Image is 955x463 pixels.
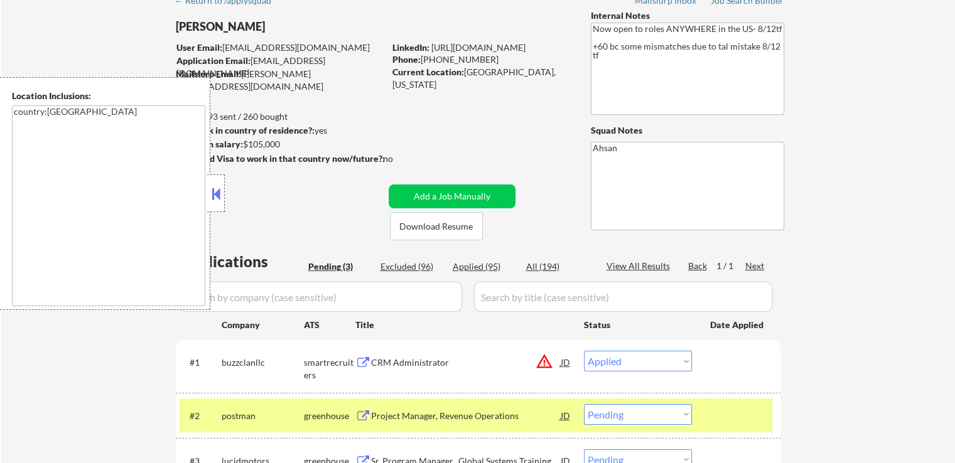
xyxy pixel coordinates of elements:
div: [PERSON_NAME] [176,19,434,35]
div: [EMAIL_ADDRESS][DOMAIN_NAME] [176,55,384,79]
input: Search by title (case sensitive) [474,282,772,312]
div: Location Inclusions: [12,90,205,102]
div: Title [355,319,572,331]
div: no [383,152,419,165]
div: Date Applied [710,319,765,331]
div: [EMAIL_ADDRESS][DOMAIN_NAME] [176,41,384,54]
div: [PERSON_NAME][EMAIL_ADDRESS][DOMAIN_NAME] [176,68,384,92]
div: Applications [180,254,304,269]
strong: User Email: [176,42,222,53]
strong: Application Email: [176,55,251,66]
button: Add a Job Manually [389,184,515,208]
div: Internal Notes [591,9,784,22]
div: Next [745,260,765,272]
div: Back [688,260,708,272]
div: $105,000 [175,138,384,151]
div: All (194) [526,260,589,273]
strong: Will need Visa to work in that country now/future?: [176,153,385,164]
div: #1 [190,356,212,369]
button: warning_amber [536,353,553,370]
div: Project Manager, Revenue Operations [371,410,561,422]
div: buzzclanllc [222,356,304,369]
div: greenhouse [304,410,355,422]
div: 1 / 1 [716,260,745,272]
strong: Can work in country of residence?: [175,125,315,136]
div: 93 sent / 260 bought [175,110,384,123]
div: [GEOGRAPHIC_DATA], [US_STATE] [392,66,570,90]
div: Applied (95) [453,260,515,273]
input: Search by company (case sensitive) [180,282,462,312]
a: [URL][DOMAIN_NAME] [431,42,526,53]
strong: Phone: [392,54,421,65]
div: yes [175,124,380,137]
div: JD [559,351,572,373]
div: postman [222,410,304,422]
div: JD [559,404,572,427]
div: Company [222,319,304,331]
div: Pending (3) [308,260,371,273]
button: Download Resume [390,212,483,240]
strong: LinkedIn: [392,42,429,53]
div: [PHONE_NUMBER] [392,53,570,66]
div: Status [584,313,692,336]
div: View All Results [607,260,674,272]
div: smartrecruiters [304,356,355,381]
strong: Mailslurp Email: [176,68,241,79]
div: #2 [190,410,212,422]
div: ATS [304,319,355,331]
div: Excluded (96) [380,260,443,273]
div: CRM Administrator [371,356,561,369]
div: Squad Notes [591,124,784,137]
strong: Current Location: [392,67,464,77]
